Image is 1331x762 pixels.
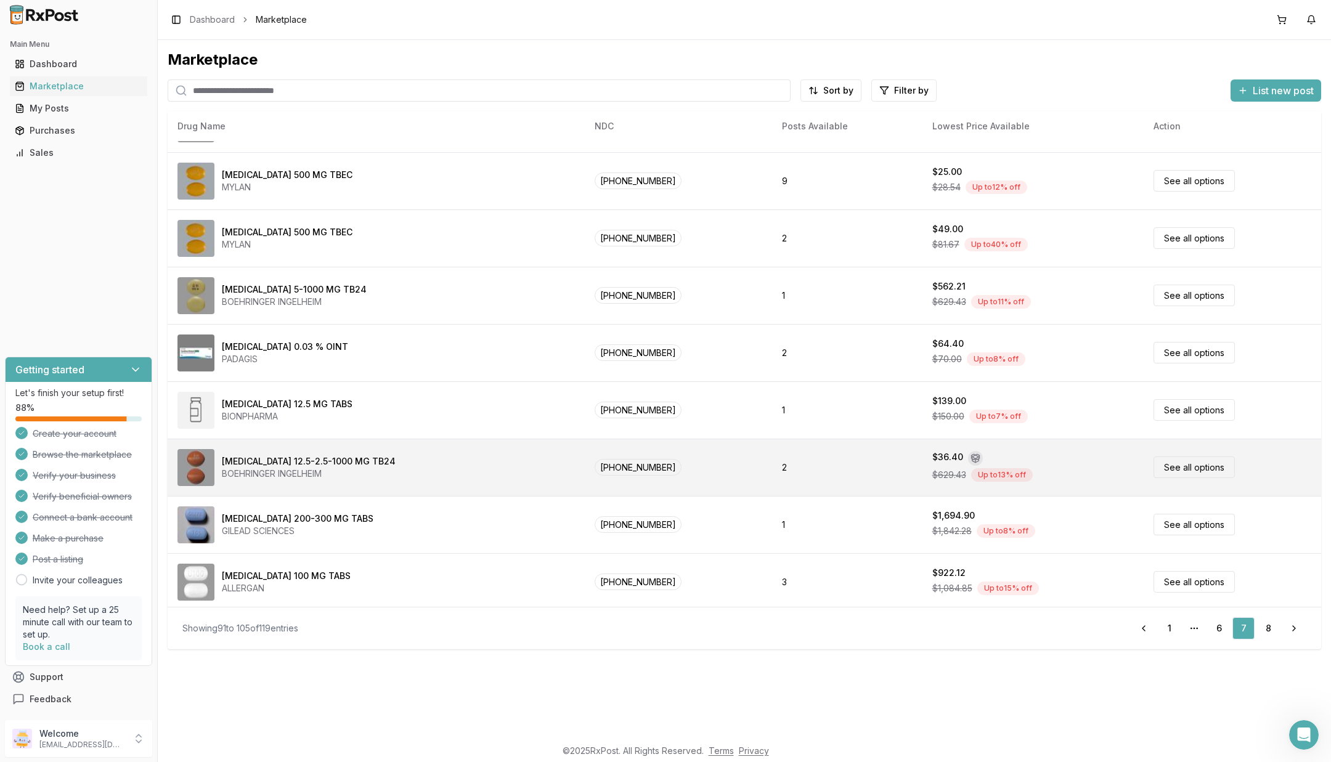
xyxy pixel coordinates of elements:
div: [MEDICAL_DATA] 500 MG TBEC [222,169,352,181]
a: Go to next page [1282,617,1306,639]
span: $629.43 [932,296,966,308]
a: 1 [1158,617,1181,639]
span: $70.00 [932,353,962,365]
div: Up to 8 % off [977,524,1035,538]
span: $1,842.28 [932,525,972,537]
button: Marketplace [5,76,152,96]
td: 9 [772,152,922,209]
a: See all options [1154,170,1235,192]
img: Tetrabenazine 12.5 MG TABS [177,392,214,429]
span: [PHONE_NUMBER] [595,574,682,590]
button: Filter by [871,79,937,102]
a: See all options [1154,342,1235,363]
span: Verify your business [33,469,116,482]
a: My Posts [10,97,147,120]
img: Tacrolimus 0.03 % OINT [177,334,214,371]
th: NDC [585,111,772,141]
span: [PHONE_NUMBER] [595,459,682,476]
span: 88 % [15,402,35,414]
div: [MEDICAL_DATA] 12.5-2.5-1000 MG TB24 [222,455,396,468]
a: See all options [1154,227,1235,249]
div: Up to 40 % off [964,238,1028,251]
div: Up to 13 % off [971,468,1033,482]
button: Support [5,666,152,688]
td: 1 [772,496,922,553]
a: 6 [1208,617,1230,639]
a: See all options [1154,514,1235,535]
a: Go to previous page [1131,617,1156,639]
a: See all options [1154,456,1235,478]
a: Terms [709,745,734,756]
span: $1,084.85 [932,582,972,594]
a: Privacy [739,745,769,756]
button: Purchases [5,121,152,140]
a: 7 [1232,617,1255,639]
p: Welcome [39,728,125,740]
div: Showing 91 to 105 of 119 entries [182,622,298,634]
th: Lowest Price Available [922,111,1144,141]
div: Up to 15 % off [977,582,1039,595]
span: Connect a bank account [33,511,132,524]
button: Dashboard [5,54,152,74]
span: [PHONE_NUMBER] [595,516,682,533]
img: Trijardy XR 12.5-2.5-1000 MG TB24 [177,449,214,486]
div: [MEDICAL_DATA] 5-1000 MG TB24 [222,283,367,296]
div: MYLAN [222,238,352,251]
a: Purchases [10,120,147,142]
span: Browse the marketplace [33,448,132,461]
div: [MEDICAL_DATA] 0.03 % OINT [222,341,348,353]
div: MYLAN [222,181,352,193]
div: $36.40 [932,451,963,466]
p: Let's finish your setup first! [15,387,142,399]
span: $150.00 [932,410,964,423]
div: [MEDICAL_DATA] 100 MG TABS [222,570,351,582]
a: Book a call [23,641,70,652]
nav: breadcrumb [190,14,307,26]
img: Ubrelvy 100 MG TABS [177,564,214,601]
div: PADAGIS [222,353,348,365]
a: See all options [1154,571,1235,593]
div: GILEAD SCIENCES [222,525,373,537]
h2: Main Menu [10,39,147,49]
td: 2 [772,209,922,267]
div: Purchases [15,124,142,137]
span: [PHONE_NUMBER] [595,287,682,304]
span: [PHONE_NUMBER] [595,172,682,189]
img: Synjardy XR 5-1000 MG TB24 [177,277,214,314]
a: Invite your colleagues [33,574,123,586]
span: [PHONE_NUMBER] [595,402,682,418]
img: sulfaSALAzine 500 MG TBEC [177,220,214,257]
div: $25.00 [932,166,962,178]
span: [PHONE_NUMBER] [595,230,682,246]
div: $562.21 [932,280,966,293]
span: [PHONE_NUMBER] [595,344,682,361]
a: Dashboard [10,53,147,75]
span: Marketplace [256,14,307,26]
div: Marketplace [15,80,142,92]
span: Filter by [894,84,929,97]
div: Up to 11 % off [971,295,1031,309]
div: My Posts [15,102,142,115]
span: Verify beneficial owners [33,490,132,503]
div: Up to 12 % off [966,180,1027,194]
div: Dashboard [15,58,142,70]
div: $49.00 [932,223,963,235]
div: BIONPHARMA [222,410,352,423]
img: User avatar [12,729,32,748]
a: 8 [1257,617,1279,639]
div: $922.12 [932,567,966,579]
td: 1 [772,381,922,439]
th: Posts Available [772,111,922,141]
button: Sales [5,143,152,163]
span: Feedback [30,693,71,705]
div: $139.00 [932,395,966,407]
td: 2 [772,324,922,381]
span: List new post [1253,83,1314,98]
iframe: Intercom live chat [1289,720,1319,750]
a: Sales [10,142,147,164]
a: See all options [1154,399,1235,421]
img: Truvada 200-300 MG TABS [177,506,214,543]
span: $629.43 [932,469,966,481]
a: List new post [1231,86,1321,98]
div: $1,694.90 [932,509,975,522]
